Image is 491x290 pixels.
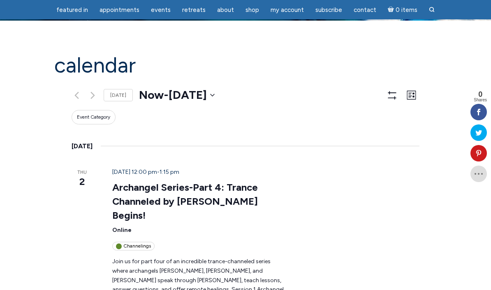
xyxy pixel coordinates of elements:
time: [DATE] [72,141,93,152]
a: My Account [266,2,309,18]
a: About [212,2,239,18]
a: Archangel Series-Part 4: Trance Channeled by [PERSON_NAME] Begins! [112,181,258,222]
span: Subscribe [315,6,342,14]
div: Channelings [112,242,155,250]
a: Appointments [95,2,144,18]
a: Shop [241,2,264,18]
a: Cart0 items [383,1,422,18]
span: Thu [72,169,93,176]
span: Events [151,6,171,14]
span: - [164,87,169,103]
a: Next Events [88,90,97,100]
button: Now - [DATE] [139,87,215,103]
span: Now [139,88,164,102]
span: Appointments [100,6,139,14]
span: [DATE] 12:00 pm [112,168,157,175]
a: [DATE] [104,89,133,102]
span: featured in [56,6,88,14]
i: Cart [388,6,396,14]
button: Event Category [72,110,116,124]
span: Event Category [77,114,110,121]
span: Shop [245,6,259,14]
a: Subscribe [310,2,347,18]
time: - [112,168,179,175]
span: Shares [474,98,487,102]
a: featured in [51,2,93,18]
a: Retreats [177,2,211,18]
span: Retreats [182,6,206,14]
a: Events [146,2,176,18]
span: Contact [354,6,376,14]
h1: Calendar [54,54,437,77]
span: 0 items [396,7,417,13]
span: My Account [271,6,304,14]
span: About [217,6,234,14]
span: 1:15 pm [160,168,179,175]
a: Contact [349,2,381,18]
a: Previous Events [72,90,81,100]
span: 0 [474,91,487,98]
span: 2 [72,175,93,189]
span: Online [112,227,132,234]
span: [DATE] [169,88,207,102]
